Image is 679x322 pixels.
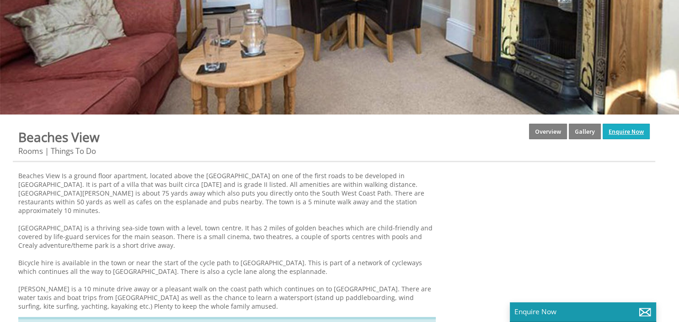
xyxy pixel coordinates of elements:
[529,124,567,139] a: Overview
[51,146,96,156] a: Things To Do
[514,307,652,317] p: Enquire Now
[603,124,650,139] a: Enquire Now
[18,146,43,156] a: Rooms
[18,128,100,146] a: Beaches View
[18,171,436,311] p: Beaches View Is a ground floor apartment, located above the [GEOGRAPHIC_DATA] on one of the first...
[569,124,601,139] a: Gallery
